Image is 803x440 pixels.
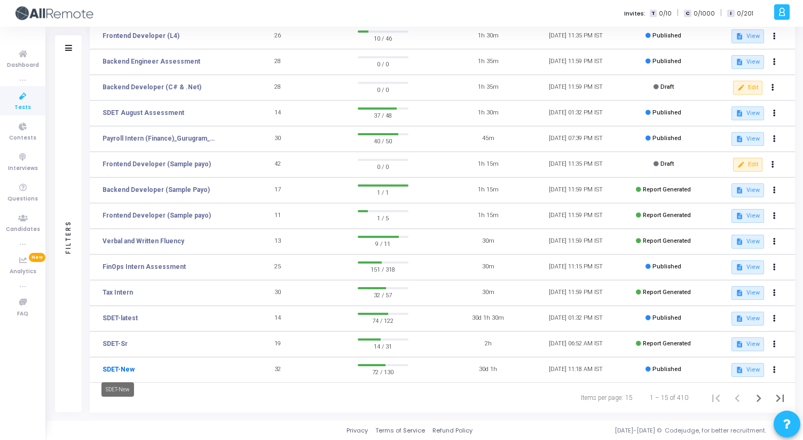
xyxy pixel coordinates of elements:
mat-icon: edit [737,161,745,168]
span: I [727,10,734,18]
span: New [29,253,45,262]
td: 2h [444,331,532,357]
mat-icon: description [736,135,743,143]
span: 9 / 11 [358,238,408,249]
td: [DATE] 11:59 PM IST [532,75,619,101]
td: 13 [234,229,321,254]
span: 37 / 48 [358,110,408,120]
button: View [731,55,764,69]
td: 30 [234,126,321,152]
td: 14 [234,306,321,331]
mat-icon: edit [737,84,745,91]
td: 42 [234,152,321,177]
mat-icon: description [736,212,743,220]
td: 30m [444,280,532,306]
span: 1 / 1 [358,187,408,197]
label: Invites: [624,9,645,18]
div: 15 [625,393,633,403]
div: SDET-New [101,382,134,397]
button: View [731,312,764,326]
div: Items per page: [581,393,623,403]
td: 1h 15m [444,152,532,177]
td: 17 [234,177,321,203]
mat-icon: description [736,289,743,297]
span: C [684,10,691,18]
td: 30 [234,280,321,306]
span: Draft [660,160,674,167]
a: Frontend Developer (Sample payo) [103,159,211,169]
button: View [731,132,764,146]
span: 151 / 318 [358,264,408,274]
mat-icon: description [736,264,743,271]
button: View [731,363,764,377]
a: SDET August Assessment [103,108,184,118]
span: FAQ [17,310,28,319]
span: 14 / 31 [358,341,408,351]
td: [DATE] 11:59 PM IST [532,203,619,229]
td: 28 [234,75,321,101]
a: SDET-Sr [103,339,128,349]
td: 14 [234,101,321,126]
span: Published [652,314,681,321]
td: [DATE] 01:32 PM IST [532,306,619,331]
span: Published [652,135,681,142]
button: First page [705,387,727,408]
span: Questions [7,195,38,204]
div: [DATE]-[DATE] © Codejudge, for better recruitment. [473,426,790,435]
span: 10 / 46 [358,33,408,43]
td: 28 [234,49,321,75]
mat-icon: description [736,33,743,40]
span: Report Generated [643,237,691,244]
td: [DATE] 07:39 PM IST [532,126,619,152]
a: SDET-latest [103,313,138,323]
button: View [731,337,764,351]
td: [DATE] 11:35 PM IST [532,152,619,177]
td: 19 [234,331,321,357]
span: 0 / 0 [358,84,408,95]
span: 0/1000 [694,9,715,18]
td: 32 [234,357,321,383]
mat-icon: description [736,110,743,117]
span: | [720,7,722,19]
span: Report Generated [643,186,691,193]
span: Contests [9,134,36,143]
td: 1h 15m [444,177,532,203]
td: 30d 1h [444,357,532,383]
mat-icon: description [736,58,743,66]
td: 11 [234,203,321,229]
button: View [731,106,764,120]
td: [DATE] 11:35 PM IST [532,24,619,49]
span: 0/10 [659,9,672,18]
td: 1h 30m [444,101,532,126]
a: Tax Intern [103,288,133,297]
td: 1h 30m [444,24,532,49]
td: 30m [444,254,532,280]
span: Published [652,366,681,373]
span: Analytics [10,267,36,276]
a: Refund Policy [432,426,473,435]
a: SDET-New [103,365,135,374]
td: 1h 15m [444,203,532,229]
mat-icon: description [736,341,743,348]
button: Previous page [727,387,748,408]
span: 72 / 130 [358,366,408,377]
div: 1 – 15 of 410 [650,393,688,403]
td: [DATE] 01:32 PM IST [532,101,619,126]
span: | [677,7,679,19]
button: View [731,209,764,223]
td: 26 [234,24,321,49]
td: [DATE] 11:59 PM IST [532,229,619,254]
td: 1h 35m [444,49,532,75]
span: Dashboard [7,61,39,70]
td: 45m [444,126,532,152]
td: [DATE] 11:59 PM IST [532,177,619,203]
span: Report Generated [643,212,691,219]
span: Interviews [8,164,38,173]
td: 1h 35m [444,75,532,101]
mat-icon: description [736,366,743,374]
img: logo [13,3,93,24]
a: FinOps Intern Assessment [103,262,186,272]
span: Report Generated [643,340,691,347]
a: Terms of Service [375,426,425,435]
span: Candidates [6,225,40,234]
